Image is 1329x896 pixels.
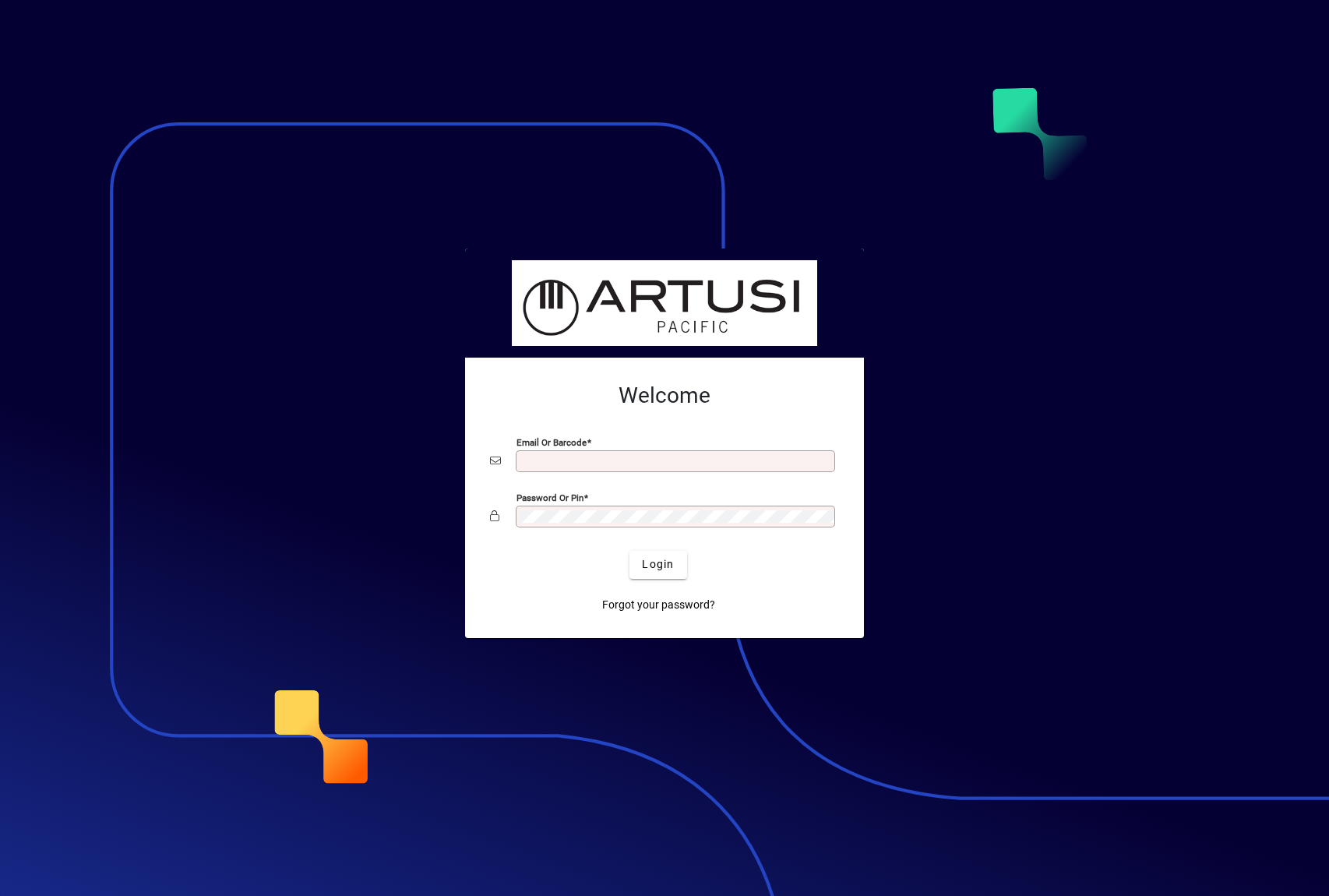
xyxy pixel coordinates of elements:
[642,556,674,573] span: Login
[516,492,583,503] mat-label: Password or Pin
[602,597,715,613] span: Forgot your password?
[516,436,587,447] mat-label: Email or Barcode
[490,383,839,409] h2: Welcome
[596,591,721,619] a: Forgot your password?
[629,551,686,579] button: Login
